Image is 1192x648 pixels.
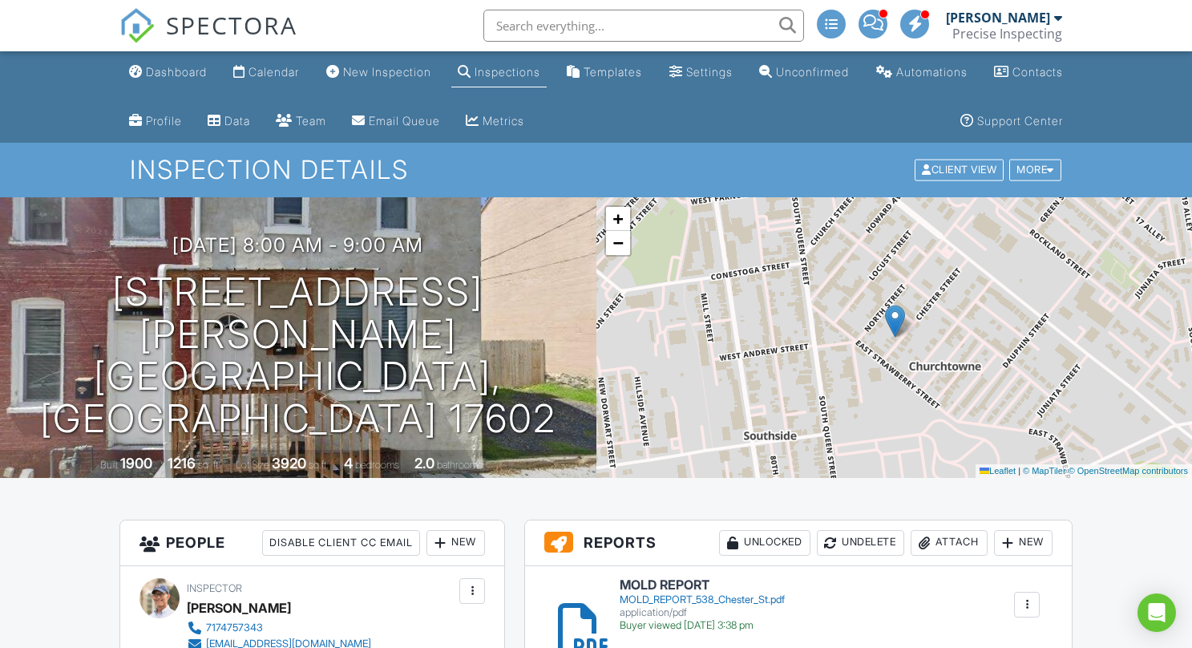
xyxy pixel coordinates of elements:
a: Company Profile [123,107,188,136]
a: Unconfirmed [753,58,855,87]
a: Templates [560,58,649,87]
a: © OpenStreetMap contributors [1069,466,1188,476]
img: Marker [885,305,905,338]
a: Data [201,107,257,136]
a: © MapTiler [1023,466,1066,476]
a: Leaflet [980,466,1016,476]
div: Unlocked [719,530,810,556]
div: Attach [911,530,988,556]
div: MOLD_REPORT_538_Chester_St.pdf [620,593,785,606]
div: Open Intercom Messenger [1137,593,1176,632]
div: application/pdf [620,606,785,619]
a: MOLD REPORT MOLD_REPORT_538_Chester_St.pdf application/pdf Buyer viewed [DATE] 3:38 pm [620,578,785,632]
div: Precise Inspecting [952,26,1062,42]
div: 4 [344,455,353,472]
div: New Inspection [343,65,431,79]
div: 1900 [120,455,152,472]
span: sq. ft. [198,459,220,471]
a: Team [269,107,333,136]
div: Metrics [483,114,524,128]
a: Zoom out [606,231,630,255]
span: + [612,209,623,229]
div: Team [296,114,326,128]
div: Buyer viewed [DATE] 3:38 pm [620,619,785,632]
div: [PERSON_NAME] [946,10,1050,26]
div: 3920 [272,455,306,472]
div: Data [224,114,250,128]
a: 7174757343 [187,620,371,636]
a: Metrics [459,107,531,136]
div: Templates [584,65,642,79]
a: SPECTORA [119,22,297,55]
h3: People [120,520,505,566]
div: 7174757343 [206,622,263,634]
span: sq.ft. [309,459,329,471]
div: Client View [915,160,1004,181]
h1: Inspection Details [130,156,1063,184]
div: Automations [896,65,968,79]
h3: [DATE] 8:00 am - 9:00 am [172,234,423,256]
div: Undelete [817,530,904,556]
div: 1216 [168,455,196,472]
input: Search everything... [483,10,804,42]
div: Disable Client CC Email [262,530,420,556]
a: Dashboard [123,58,213,87]
div: Inspections [475,65,540,79]
span: Lot Size [236,459,269,471]
div: New [994,530,1053,556]
span: SPECTORA [166,8,297,42]
a: Automations (Advanced) [870,58,974,87]
a: Calendar [227,58,305,87]
a: Inspections [451,58,547,87]
span: bathrooms [437,459,483,471]
div: Dashboard [146,65,207,79]
div: Contacts [1012,65,1063,79]
div: Email Queue [369,114,440,128]
div: Settings [686,65,733,79]
div: 2.0 [414,455,434,472]
div: Support Center [977,114,1063,128]
div: More [1009,160,1061,181]
a: Email Queue [345,107,446,136]
span: | [1018,466,1020,476]
div: Calendar [249,65,299,79]
a: Contacts [988,58,1069,87]
span: − [612,233,623,253]
span: Inspector [187,582,242,594]
a: Settings [663,58,739,87]
span: bedrooms [355,459,399,471]
h1: [STREET_ADDRESS][PERSON_NAME] [GEOGRAPHIC_DATA], [GEOGRAPHIC_DATA] 17602 [26,271,571,440]
div: Profile [146,114,182,128]
a: Support Center [954,107,1069,136]
div: [PERSON_NAME] [187,596,291,620]
img: The Best Home Inspection Software - Spectora [119,8,155,43]
div: Unconfirmed [776,65,849,79]
a: Client View [913,163,1008,175]
a: Zoom in [606,207,630,231]
div: New [426,530,485,556]
span: Built [100,459,118,471]
h6: MOLD REPORT [620,578,785,593]
a: New Inspection [320,58,438,87]
h3: Reports [525,520,1072,566]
